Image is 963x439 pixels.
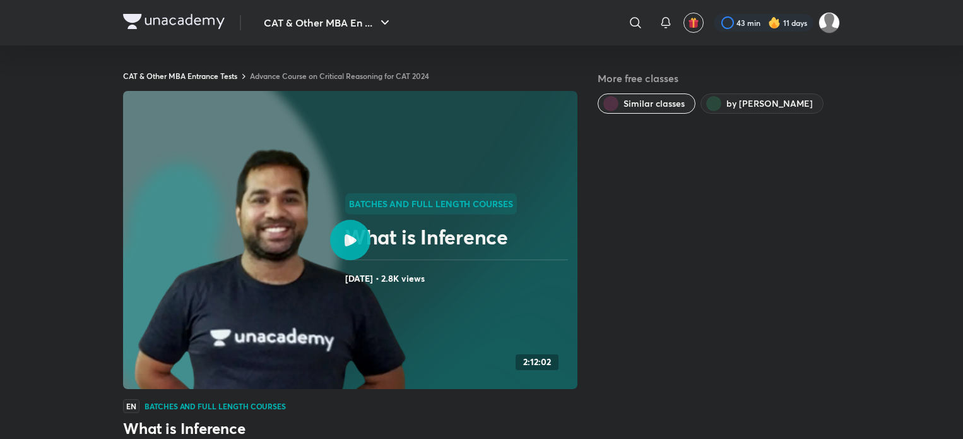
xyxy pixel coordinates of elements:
[598,71,840,86] h5: More free classes
[250,71,429,81] a: Advance Course on Critical Reasoning for CAT 2024
[123,399,139,413] span: EN
[345,270,572,287] h4: [DATE] • 2.8K views
[123,14,225,32] a: Company Logo
[688,17,699,28] img: avatar
[123,418,577,438] h3: What is Inference
[726,97,813,110] span: by Lokesh Sharma
[145,402,286,410] h4: Batches and Full Length Courses
[700,93,824,114] button: by Lokesh Sharma
[623,97,685,110] span: Similar classes
[523,357,551,368] h4: 2:12:02
[598,93,695,114] button: Similar classes
[345,224,572,250] h2: What is Inference
[683,13,704,33] button: avatar
[256,10,400,35] button: CAT & Other MBA En ...
[768,16,781,29] img: streak
[123,71,237,81] a: CAT & Other MBA Entrance Tests
[123,14,225,29] img: Company Logo
[818,12,840,33] img: Aparna Dubey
